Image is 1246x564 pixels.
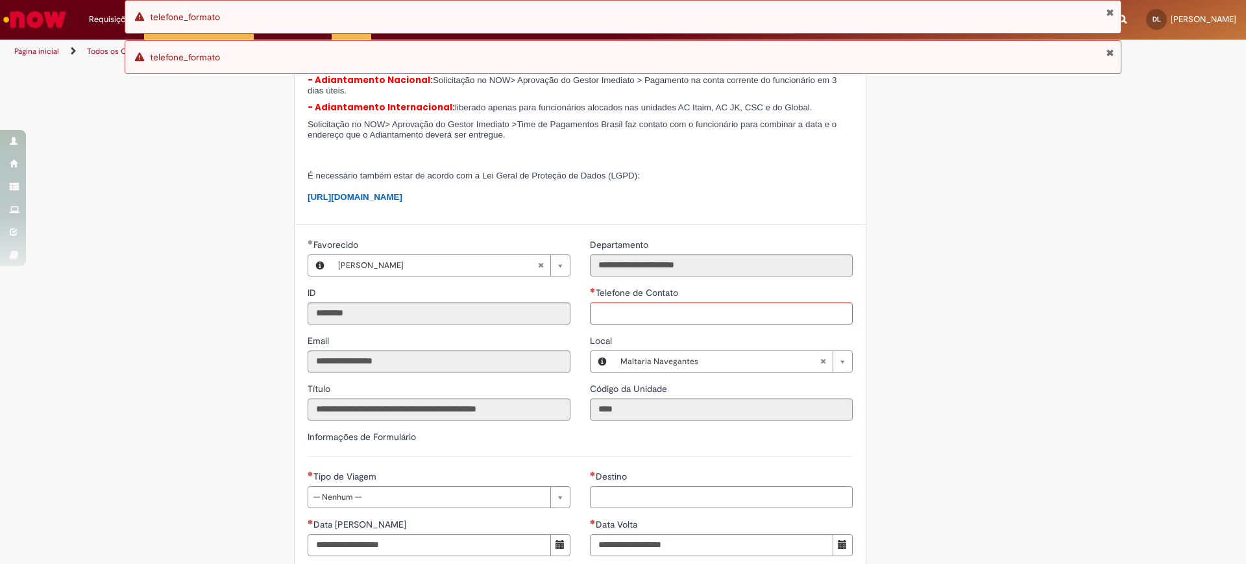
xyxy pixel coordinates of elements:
span: Local [590,335,615,347]
span: Somente leitura - Departamento [590,239,651,251]
input: Data Ida [308,534,551,556]
span: telefone_formato [150,51,220,63]
button: Favorecido, Visualizar este registro Denis Lopes [308,255,332,276]
span: Maltaria Navegantes [620,351,820,372]
input: Título [308,398,570,421]
input: Email [308,350,570,373]
label: Somente leitura - ID [308,286,319,299]
input: Telefone de Contato [590,302,853,325]
a: Todos os Catálogos [87,46,156,56]
button: Mostrar calendário para Data Volta [833,534,853,556]
span: Necessários [590,288,596,293]
span: Somente leitura - ID [308,287,319,299]
span: [PERSON_NAME] [1171,14,1236,25]
label: Somente leitura - Departamento [590,238,651,251]
span: Somente leitura - Email [308,335,332,347]
img: ServiceNow [1,6,68,32]
input: Destino [590,486,853,508]
ul: Trilhas de página [10,40,821,64]
span: [URL][DOMAIN_NAME] [308,192,402,202]
span: - Adiantamento Internacional: [308,101,455,114]
a: [URL][DOMAIN_NAME] [308,191,402,202]
a: Página inicial [14,46,59,56]
span: Solicitação no NOW> Aprovação do Gestor Imediato > Pagamento na conta corrente do funcionário em ... [308,75,837,95]
button: Fechar Notificação [1106,47,1114,58]
input: Código da Unidade [590,398,853,421]
label: Informações de Formulário [308,431,416,443]
span: Necessários [590,471,596,476]
span: DL [1153,15,1161,23]
span: Destino [596,471,629,482]
span: Necessários - Favorecido [313,239,361,251]
span: Solicitação no NOW> Aprovação do Gestor Imediato >Time de Pagamentos Brasil faz contato com o fun... [308,119,837,140]
label: Somente leitura - Título [308,382,333,395]
span: [PERSON_NAME] [338,255,537,276]
label: Somente leitura - Email [308,334,332,347]
label: Somente leitura - Código da Unidade [590,382,670,395]
span: -- Nenhum -- [313,487,544,508]
span: Necessários [590,519,596,524]
button: Mostrar calendário para Data Ida [550,534,570,556]
span: Requisições [89,13,134,26]
abbr: Limpar campo Local [813,351,833,372]
span: É necessário também estar de acordo com a Lei Geral de Proteção de Dados (LGPD): [308,171,640,180]
span: Data [PERSON_NAME] [313,519,409,530]
span: Obrigatório Preenchido [308,239,313,245]
span: Tipo de Viagem [313,471,379,482]
span: Telefone de Contato [596,287,681,299]
span: Somente leitura - Título [308,383,333,395]
span: Necessários [308,471,313,476]
input: Data Volta [590,534,833,556]
span: liberado apenas para funcionários alocados nas unidades AC Itaim, AC JK, CSC e do Global. [455,103,812,112]
a: Maltaria NavegantesLimpar campo Local [614,351,852,372]
button: Local, Visualizar este registro Maltaria Navegantes [591,351,614,372]
span: Somente leitura - Código da Unidade [590,383,670,395]
input: ID [308,302,570,325]
button: Fechar Notificação [1106,7,1114,18]
span: telefone_formato [150,11,220,23]
abbr: Limpar campo Favorecido [531,255,550,276]
input: Departamento [590,254,853,276]
span: Data Volta [596,519,640,530]
span: Necessários [308,519,313,524]
a: [PERSON_NAME]Limpar campo Favorecido [332,255,570,276]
